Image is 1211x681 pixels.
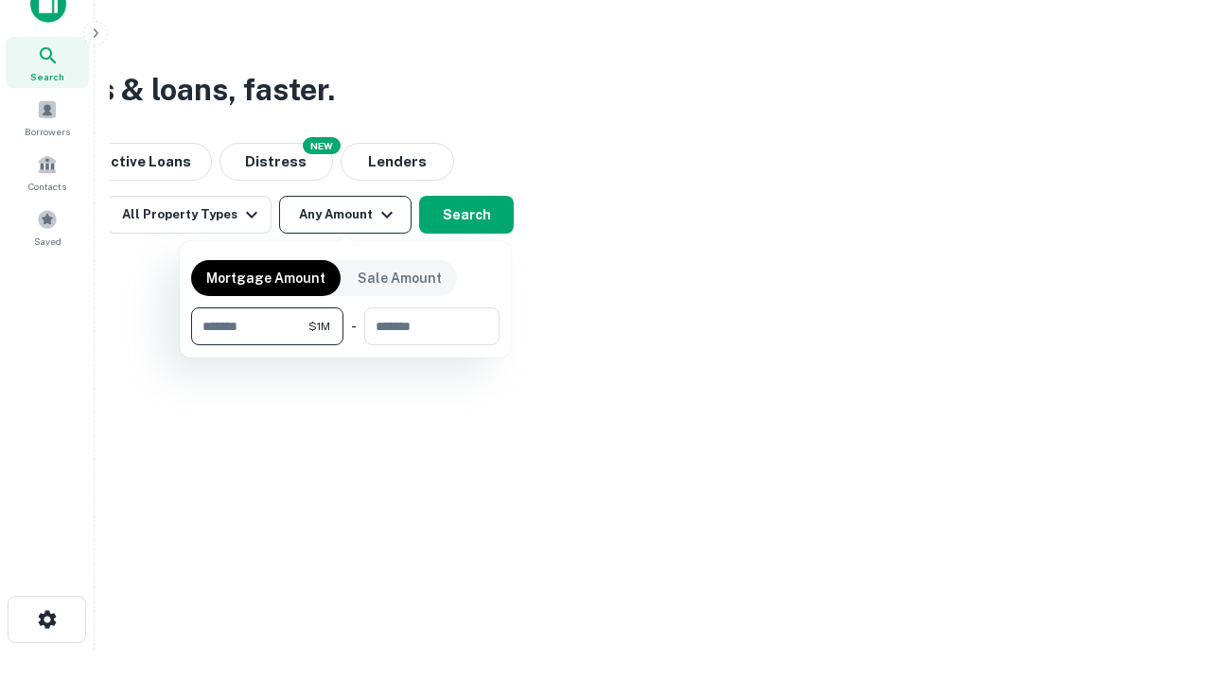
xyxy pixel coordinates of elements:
p: Mortgage Amount [206,268,325,288]
div: - [351,307,357,345]
iframe: Chat Widget [1116,530,1211,620]
p: Sale Amount [358,268,442,288]
span: $1M [308,318,330,335]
